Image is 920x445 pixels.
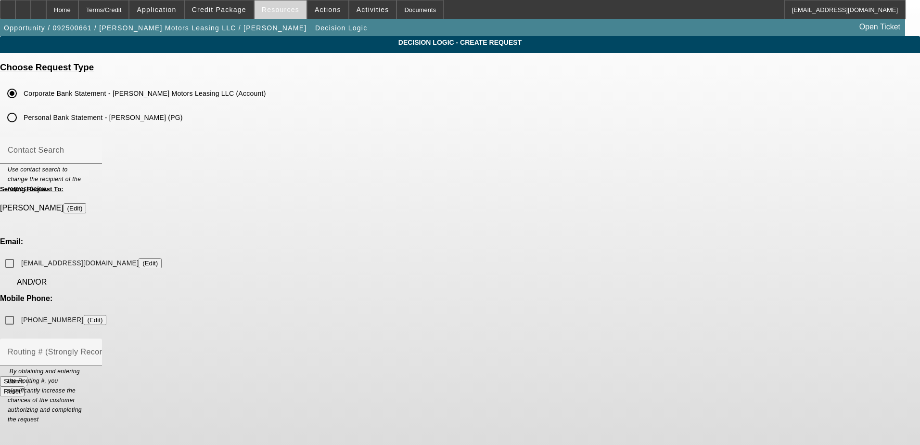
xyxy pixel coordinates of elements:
[19,258,162,268] label: [EMAIL_ADDRESS][DOMAIN_NAME]
[262,6,299,13] span: Resources
[315,24,368,32] span: Decision Logic
[357,6,389,13] span: Activities
[64,203,87,213] button: (Edit)
[139,258,162,268] button: [EMAIL_ADDRESS][DOMAIN_NAME]
[349,0,396,19] button: Activities
[313,19,370,37] button: Decision Logic
[137,6,176,13] span: Application
[856,19,904,35] a: Open Ticket
[8,166,81,192] i: Use contact search to change the recipient of the request below.
[22,89,266,98] label: Corporate Bank Statement - [PERSON_NAME] Motors Leasing LLC (Account)
[19,315,106,325] label: [PHONE_NUMBER]
[192,6,246,13] span: Credit Package
[7,39,913,46] span: Decision Logic - Create Request
[8,348,138,356] mat-label: Routing # (Strongly Recommended)
[84,315,107,325] button: [PHONE_NUMBER]
[185,0,254,19] button: Credit Package
[315,6,341,13] span: Actions
[22,113,183,122] label: Personal Bank Statement - [PERSON_NAME] (PG)
[8,368,82,423] i: By obtaining and entering the Routing #, you significantly increase the chances of the customer a...
[8,146,64,154] mat-label: Contact Search
[307,0,348,19] button: Actions
[129,0,183,19] button: Application
[4,24,307,32] span: Opportunity / 092500661 / [PERSON_NAME] Motors Leasing LLC / [PERSON_NAME]
[255,0,307,19] button: Resources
